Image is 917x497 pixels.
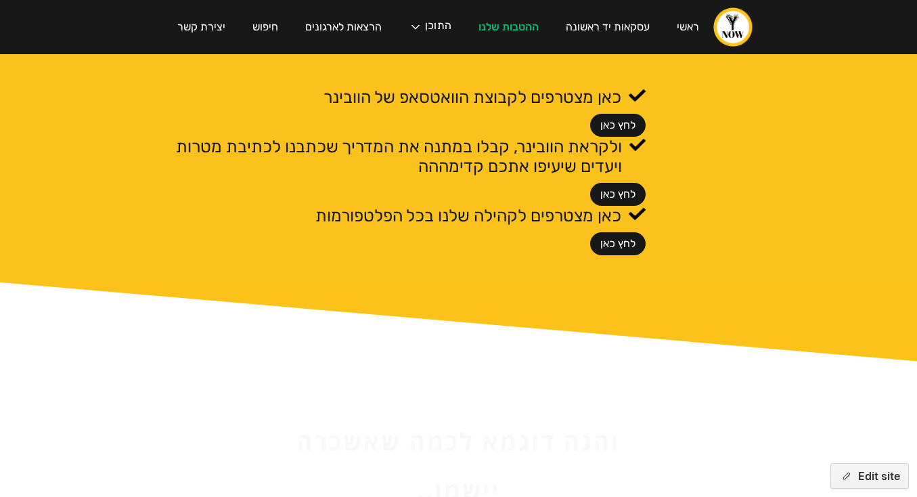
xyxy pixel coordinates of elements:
a: חיפוש [239,8,292,46]
a: ראשי [663,8,713,46]
a: home [713,7,753,47]
p: כאן מצטרפים לקהילה שלנו בכל הפלטפורמות [315,206,621,225]
div: התוכן [395,7,465,47]
div: התוכן [425,20,451,34]
a: יצירת קשר [164,8,239,46]
a: ההטבות שלנו [465,8,552,46]
a: לחץ כאן [590,114,646,137]
p: ולקראת הוובינר, קבלו במתנה את המדריך שכתבנו לכתיבת מטרות ויעדים שיעיפו אתכם קדימההה [148,137,622,176]
p: כאן מצטרפים לקבוצת הוואטסאפ של הוובינר [323,87,621,107]
a: לחץ כאן [590,183,646,206]
button: Edit site [830,463,909,489]
a: הרצאות לארגונים [292,8,395,46]
a: עסקאות יד ראשונה [552,8,663,46]
a: לחץ כאן [590,232,646,255]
